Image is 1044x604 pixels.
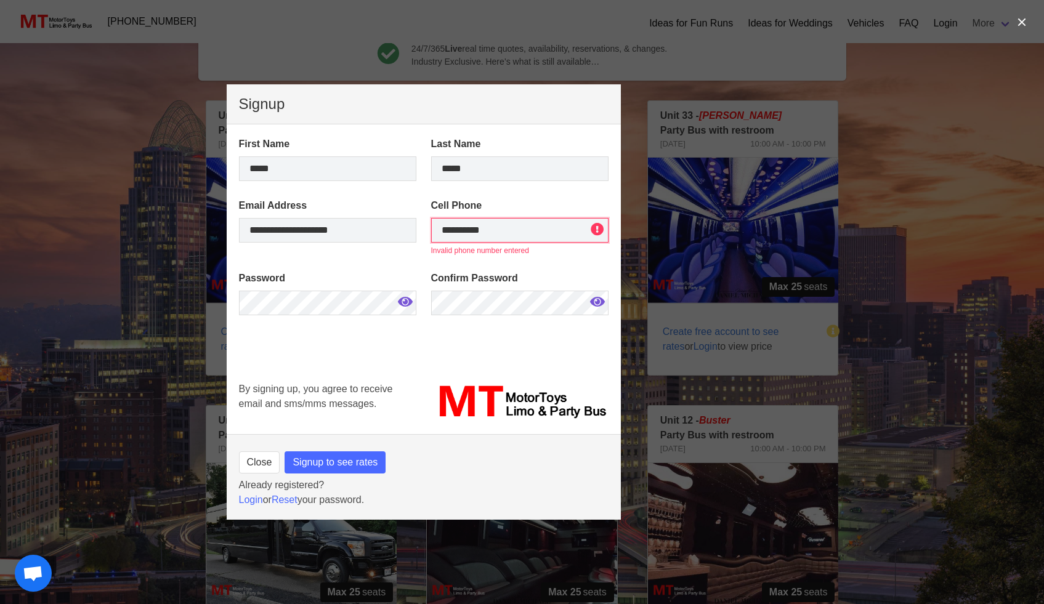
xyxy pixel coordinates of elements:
[293,455,378,470] span: Signup to see rates
[15,555,52,592] a: Open chat
[431,137,609,151] label: Last Name
[239,137,416,151] label: First Name
[285,451,386,473] button: Signup to see rates
[239,451,280,473] button: Close
[239,271,416,286] label: Password
[431,271,609,286] label: Confirm Password
[431,198,609,213] label: Cell Phone
[239,97,609,111] p: Signup
[239,493,609,507] p: or your password.
[272,494,297,505] a: Reset
[431,245,609,256] p: Invalid phone number entered
[239,478,609,493] p: Already registered?
[232,374,424,430] div: By signing up, you agree to receive email and sms/mms messages.
[239,198,416,213] label: Email Address
[239,494,263,505] a: Login
[239,332,426,425] iframe: reCAPTCHA
[431,382,609,422] img: MT_logo_name.png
